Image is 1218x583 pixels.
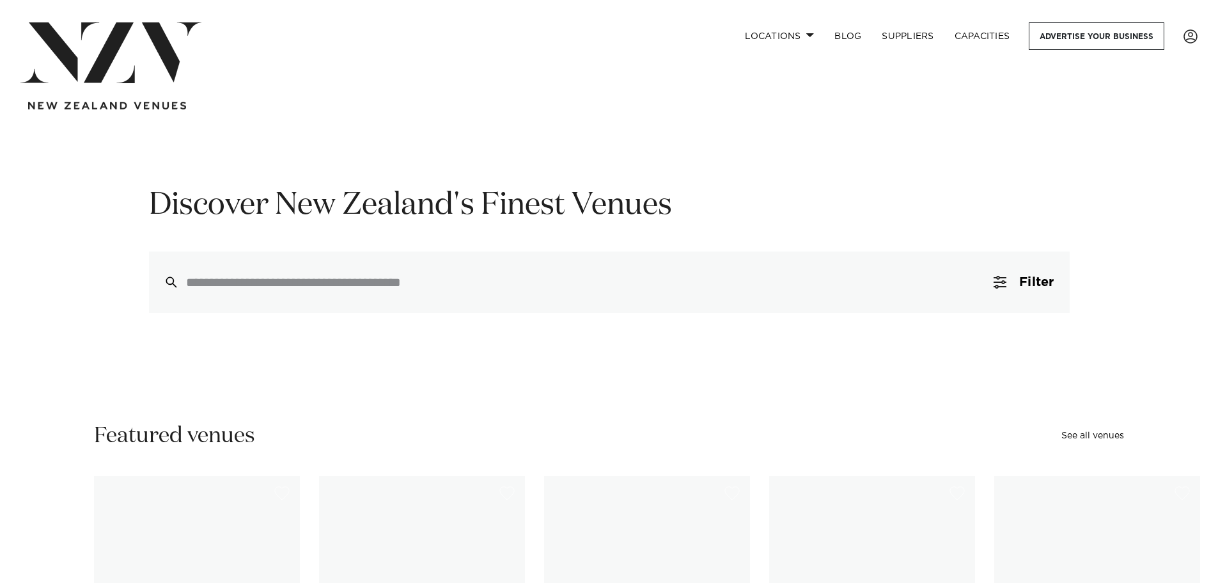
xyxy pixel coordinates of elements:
a: BLOG [824,22,871,50]
h1: Discover New Zealand's Finest Venues [149,186,1070,226]
img: new-zealand-venues-text.png [28,102,186,110]
a: SUPPLIERS [871,22,944,50]
a: Locations [735,22,824,50]
img: nzv-logo.png [20,22,201,83]
a: Capacities [944,22,1020,50]
span: Filter [1019,276,1054,289]
a: See all venues [1061,431,1124,440]
button: Filter [978,252,1069,313]
a: Advertise your business [1029,22,1164,50]
h2: Featured venues [94,422,255,451]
